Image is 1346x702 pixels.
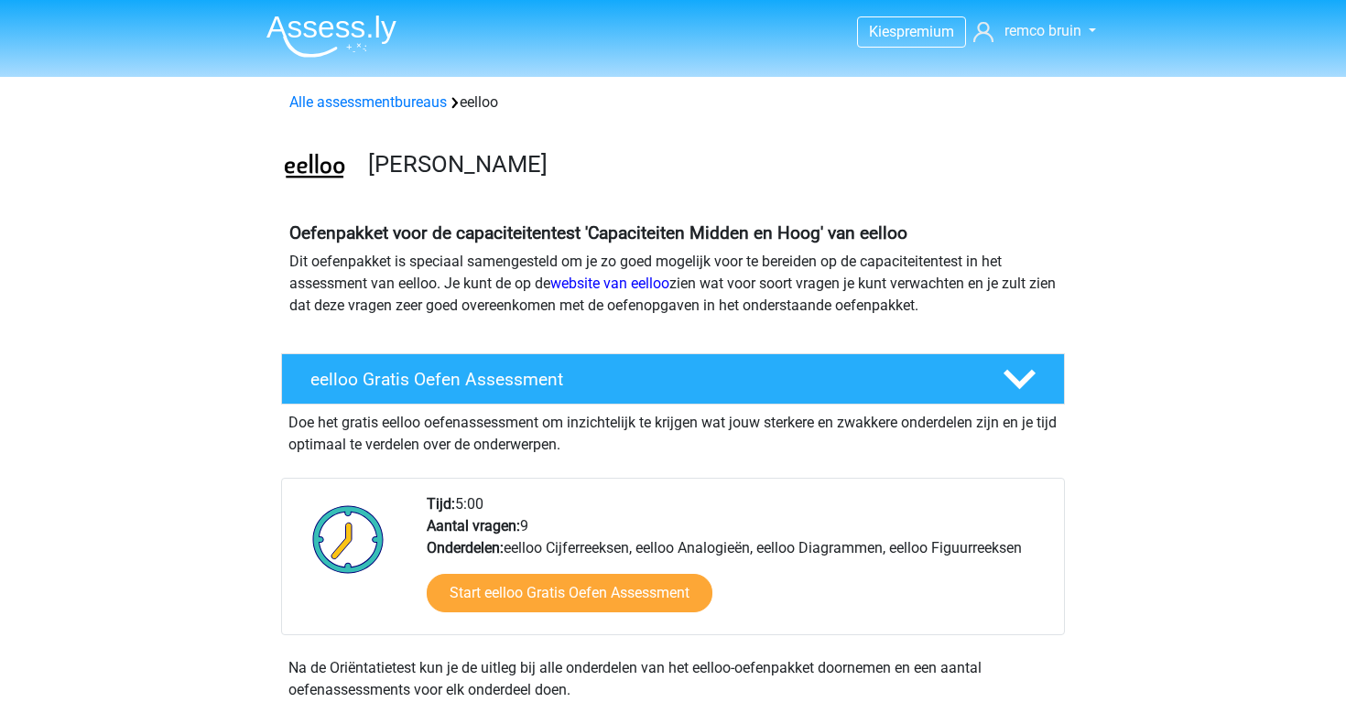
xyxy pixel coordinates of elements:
[289,251,1057,317] p: Dit oefenpakket is speciaal samengesteld om je zo goed mogelijk voor te bereiden op de capaciteit...
[310,369,973,390] h4: eelloo Gratis Oefen Assessment
[427,574,712,612] a: Start eelloo Gratis Oefen Assessment
[281,405,1065,456] div: Doe het gratis eelloo oefenassessment om inzichtelijk te krijgen wat jouw sterkere en zwakkere on...
[427,495,455,513] b: Tijd:
[858,19,965,44] a: Kiespremium
[427,539,504,556] b: Onderdelen:
[427,517,520,535] b: Aantal vragen:
[413,493,1063,634] div: 5:00 9 eelloo Cijferreeksen, eelloo Analogieën, eelloo Diagrammen, eelloo Figuurreeksen
[266,15,396,58] img: Assessly
[368,150,1050,178] h3: [PERSON_NAME]
[1004,22,1081,39] span: remco bruin
[282,135,347,200] img: eelloo.png
[966,20,1094,42] a: remco bruin
[289,93,447,111] a: Alle assessmentbureaus
[281,657,1065,701] div: Na de Oriëntatietest kun je de uitleg bij alle onderdelen van het eelloo-oefenpakket doornemen en...
[282,92,1064,113] div: eelloo
[869,23,896,40] span: Kies
[302,493,395,585] img: Klok
[896,23,954,40] span: premium
[289,222,907,243] b: Oefenpakket voor de capaciteitentest 'Capaciteiten Midden en Hoog' van eelloo
[274,353,1072,405] a: eelloo Gratis Oefen Assessment
[550,275,669,292] a: website van eelloo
